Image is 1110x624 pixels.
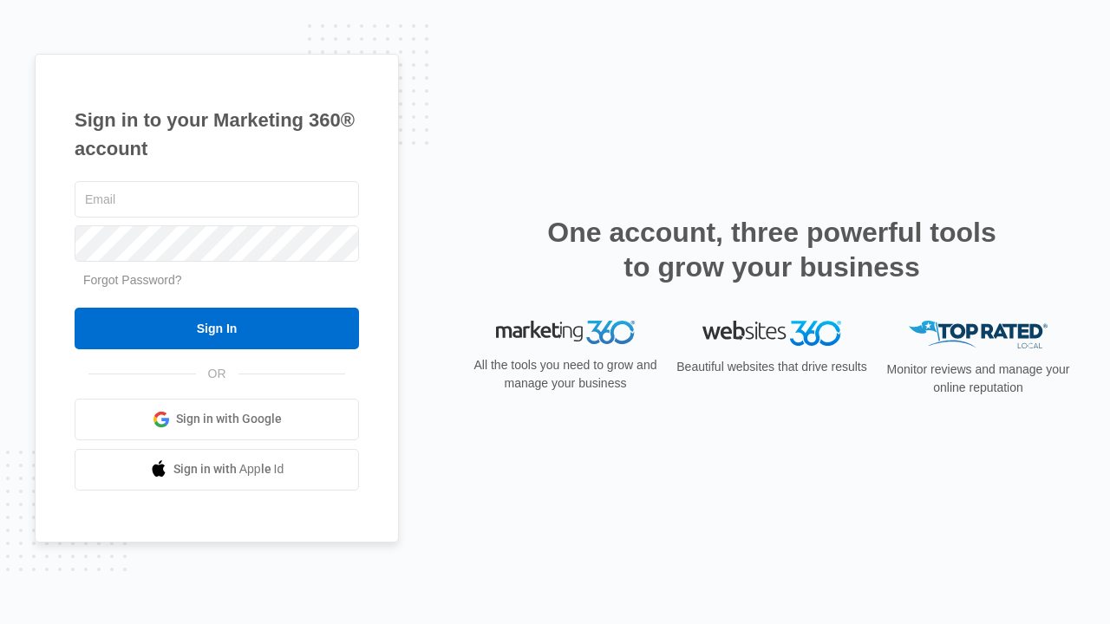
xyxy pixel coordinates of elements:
[909,321,1048,349] img: Top Rated Local
[75,106,359,163] h1: Sign in to your Marketing 360® account
[173,460,284,478] span: Sign in with Apple Id
[542,215,1002,284] h2: One account, three powerful tools to grow your business
[496,321,635,345] img: Marketing 360
[881,361,1075,397] p: Monitor reviews and manage your online reputation
[75,399,359,440] a: Sign in with Google
[75,308,359,349] input: Sign In
[83,273,182,287] a: Forgot Password?
[702,321,841,346] img: Websites 360
[468,356,663,393] p: All the tools you need to grow and manage your business
[176,410,282,428] span: Sign in with Google
[196,365,238,383] span: OR
[75,449,359,491] a: Sign in with Apple Id
[675,358,869,376] p: Beautiful websites that drive results
[75,181,359,218] input: Email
